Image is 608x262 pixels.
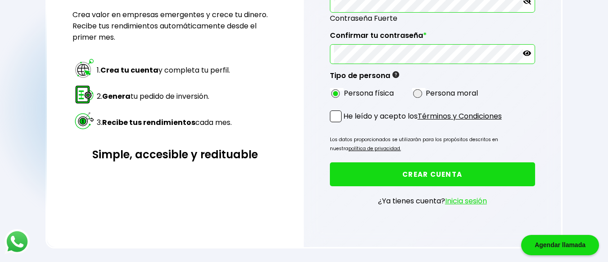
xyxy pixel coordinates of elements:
p: Crea valor en empresas emergentes y crece tu dinero. Recibe tus rendimientos automáticamente desd... [72,9,278,43]
span: Contraseña Fuerte [330,13,535,24]
img: paso 1 [74,58,95,79]
td: 3. cada mes. [96,110,232,135]
a: Términos y Condiciones [418,111,502,121]
button: CREAR CUENTA [330,162,535,186]
img: paso 3 [74,110,95,131]
label: Persona física [344,87,394,99]
img: paso 2 [74,84,95,105]
label: Confirmar tu contraseña [330,31,535,45]
label: Tipo de persona [330,71,399,85]
strong: Recibe tus rendimientos [102,117,195,128]
img: logos_whatsapp-icon.242b2217.svg [5,229,30,254]
div: Agendar llamada [521,235,599,255]
img: gfR76cHglkPwleuBLjWdxeZVvX9Wp6JBDmjRYY8JYDQn16A2ICN00zLTgIroGa6qie5tIuWH7V3AapTKqzv+oMZsGfMUqL5JM... [392,71,399,78]
h3: Simple, accesible y redituable [72,147,278,162]
p: Los datos proporcionados se utilizarán para los propósitos descritos en nuestra [330,135,535,153]
td: 2. tu pedido de inversión. [96,83,232,109]
a: política de privacidad. [348,145,401,152]
strong: Crea tu cuenta [100,65,158,75]
td: 1. y completa tu perfil. [96,57,232,83]
strong: Genera [102,91,131,101]
label: Persona moral [426,87,478,99]
a: Inicia sesión [445,196,487,206]
p: ¿Ya tienes cuenta? [378,195,487,207]
p: He leído y acepto los [343,110,502,122]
